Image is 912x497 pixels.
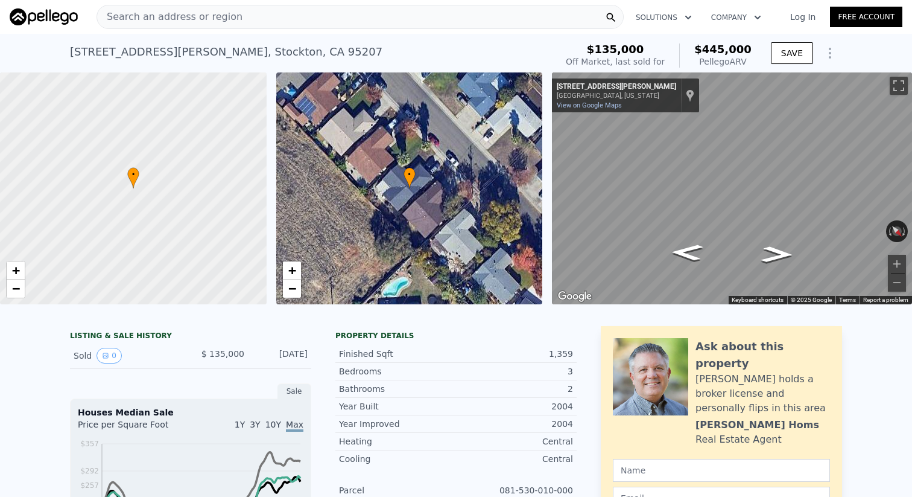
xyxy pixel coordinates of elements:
[80,467,99,475] tspan: $292
[886,220,893,242] button: Rotate counterclockwise
[456,418,573,430] div: 2004
[339,484,456,496] div: Parcel
[456,435,573,447] div: Central
[12,281,20,296] span: −
[286,420,303,432] span: Max
[776,11,830,23] a: Log In
[695,432,782,447] div: Real Estate Agent
[695,418,819,432] div: [PERSON_NAME] Homs
[456,453,573,465] div: Central
[695,338,830,372] div: Ask about this property
[7,280,25,298] a: Zoom out
[552,72,912,304] div: Map
[283,261,301,280] a: Zoom in
[235,420,245,429] span: 1Y
[888,255,906,273] button: Zoom in
[288,263,296,278] span: +
[10,8,78,25] img: Pellego
[404,169,416,180] span: •
[456,484,573,496] div: 081-530-010-000
[732,296,784,304] button: Keyboard shortcuts
[587,43,644,56] span: $135,000
[701,7,771,28] button: Company
[70,43,382,60] div: [STREET_ADDRESS][PERSON_NAME] , Stockton , CA 95207
[830,7,902,27] a: Free Account
[456,383,573,395] div: 2
[886,220,907,243] button: Reset the view
[839,297,856,303] a: Terms (opens in new tab)
[97,348,122,364] button: View historical data
[456,365,573,377] div: 3
[288,281,296,296] span: −
[265,420,281,429] span: 10Y
[818,41,842,65] button: Show Options
[80,481,99,490] tspan: $257
[566,56,665,68] div: Off Market, last sold for
[695,372,830,415] div: [PERSON_NAME] holds a broker license and personally flips in this area
[902,220,908,242] button: Rotate clockwise
[201,349,244,359] span: $ 135,000
[694,56,752,68] div: Pellego ARV
[339,453,456,465] div: Cooling
[557,101,622,109] a: View on Google Maps
[888,274,906,292] button: Zoom out
[339,365,456,377] div: Bedrooms
[254,348,308,364] div: [DATE]
[613,459,830,482] input: Name
[250,420,260,429] span: 3Y
[552,72,912,304] div: Street View
[791,297,832,303] span: © 2025 Google
[12,263,20,278] span: +
[78,406,303,418] div: Houses Median Sale
[404,167,416,188] div: •
[863,297,908,303] a: Report a problem
[557,82,676,92] div: [STREET_ADDRESS][PERSON_NAME]
[335,331,577,341] div: Property details
[657,240,717,265] path: Go Southeast, Cordova Ln
[555,289,595,304] a: Open this area in Google Maps (opens a new window)
[557,92,676,100] div: [GEOGRAPHIC_DATA], [US_STATE]
[74,348,181,364] div: Sold
[339,400,456,412] div: Year Built
[127,169,139,180] span: •
[7,261,25,280] a: Zoom in
[127,167,139,188] div: •
[277,383,311,399] div: Sale
[686,89,694,102] a: Show location on map
[456,400,573,412] div: 2004
[694,43,752,56] span: $445,000
[555,289,595,304] img: Google
[339,418,456,430] div: Year Improved
[890,77,908,95] button: Toggle fullscreen view
[339,348,456,360] div: Finished Sqft
[456,348,573,360] div: 1,359
[339,383,456,395] div: Bathrooms
[97,10,242,24] span: Search an address or region
[747,243,806,267] path: Go Northwest, Cordova Ln
[80,440,99,448] tspan: $357
[339,435,456,447] div: Heating
[283,280,301,298] a: Zoom out
[70,331,311,343] div: LISTING & SALE HISTORY
[771,42,813,64] button: SAVE
[626,7,701,28] button: Solutions
[78,418,191,438] div: Price per Square Foot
